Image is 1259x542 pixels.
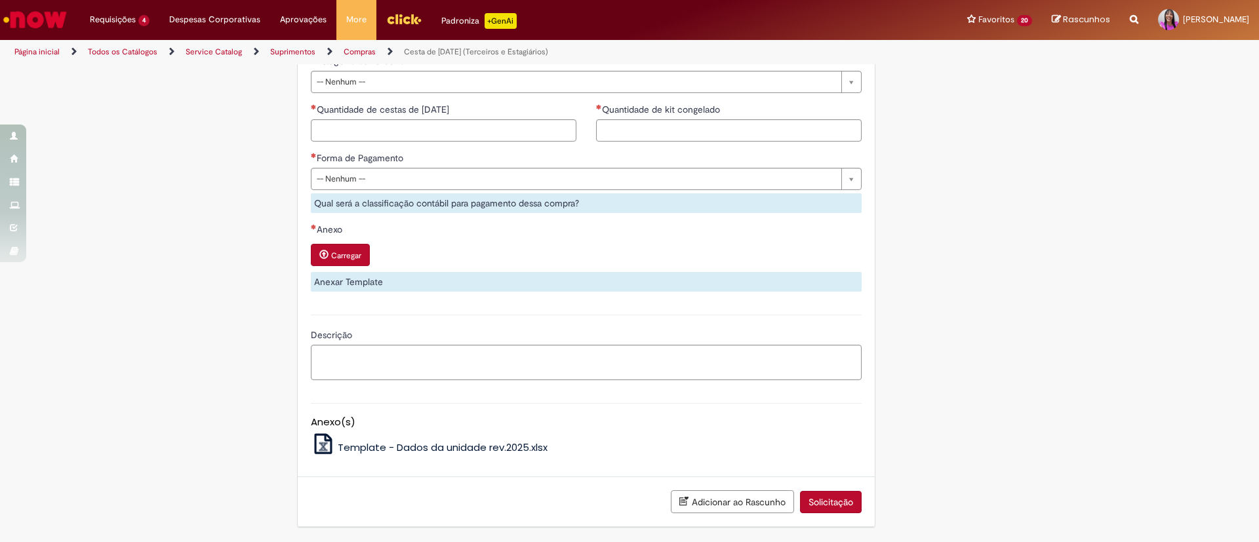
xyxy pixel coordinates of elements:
[311,417,862,428] h5: Anexo(s)
[10,40,829,64] ul: Trilhas de página
[317,71,835,92] span: -- Nenhum --
[485,13,517,29] p: +GenAi
[441,13,517,29] div: Padroniza
[311,244,370,266] button: Carregar anexo de Anexo Required
[14,47,60,57] a: Página inicial
[1063,13,1110,26] span: Rascunhos
[1017,15,1032,26] span: 20
[317,104,452,115] span: Quantidade de cestas de [DATE]
[88,47,157,57] a: Todos os Catálogos
[317,152,406,164] span: Forma de Pagamento
[311,104,317,109] span: Necessários
[1183,14,1249,25] span: [PERSON_NAME]
[311,119,576,142] input: Quantidade de cestas de natal
[331,250,361,261] small: Carregar
[270,47,315,57] a: Suprimentos
[169,13,260,26] span: Despesas Corporativas
[346,13,367,26] span: More
[280,13,327,26] span: Aprovações
[311,329,355,341] span: Descrição
[338,440,548,454] span: Template - Dados da unidade rev.2025.xlsx
[311,224,317,229] span: Necessários
[671,490,794,513] button: Adicionar ao Rascunho
[311,153,317,158] span: Necessários
[404,47,548,57] a: Cesta de [DATE] (Terceiros e Estagiários)
[344,47,376,57] a: Compras
[311,193,862,213] div: Qual será a classificação contábil para pagamento dessa compra?
[90,13,136,26] span: Requisições
[596,104,602,109] span: Necessários
[317,168,835,189] span: -- Nenhum --
[978,13,1014,26] span: Favoritos
[800,491,862,513] button: Solicitação
[1,7,69,33] img: ServiceNow
[1052,14,1110,26] a: Rascunhos
[311,440,548,454] a: Template - Dados da unidade rev.2025.xlsx
[317,223,345,235] span: Anexo
[311,272,862,292] div: Anexar Template
[311,345,862,380] textarea: Descrição
[186,47,242,57] a: Service Catalog
[596,119,862,142] input: Quantidade de kit congelado
[386,9,422,29] img: click_logo_yellow_360x200.png
[138,15,150,26] span: 4
[602,104,723,115] span: Quantidade de kit congelado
